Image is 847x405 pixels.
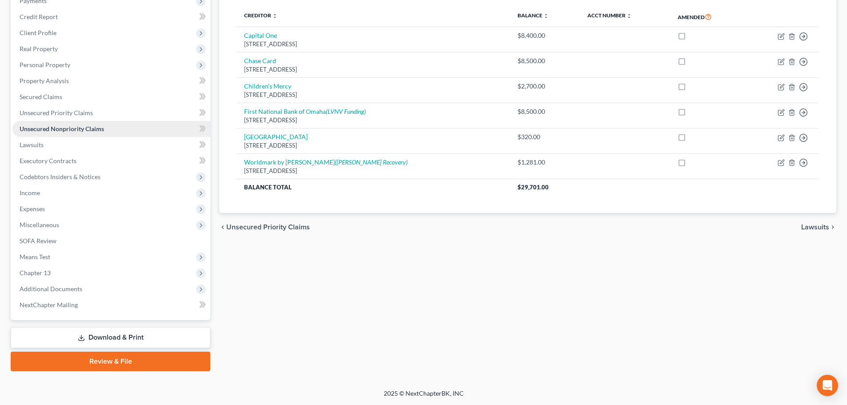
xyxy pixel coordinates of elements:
a: First National Bank of Omaha(LVNV Funding) [244,108,366,115]
i: (LVNV Funding) [326,108,366,115]
span: NextChapter Mailing [20,301,78,309]
div: [STREET_ADDRESS] [244,167,503,175]
i: chevron_right [829,224,836,231]
a: Secured Claims [12,89,210,105]
span: Additional Documents [20,285,82,293]
a: Lawsuits [12,137,210,153]
span: Client Profile [20,29,56,36]
th: Amended [670,7,745,27]
span: Income [20,189,40,196]
span: Codebtors Insiders & Notices [20,173,100,180]
div: [STREET_ADDRESS] [244,40,503,48]
i: ([PERSON_NAME] Recovery) [335,158,408,166]
div: 2025 © NextChapterBK, INC [170,389,677,405]
a: Unsecured Priority Claims [12,105,210,121]
a: Chase Card [244,57,276,64]
span: Credit Report [20,13,58,20]
span: Personal Property [20,61,70,68]
a: Balance unfold_more [518,12,549,19]
a: Acct Number unfold_more [587,12,632,19]
div: [STREET_ADDRESS] [244,65,503,74]
span: Miscellaneous [20,221,59,229]
div: $1,281.00 [518,158,573,167]
span: Real Property [20,45,58,52]
span: Chapter 13 [20,269,51,277]
div: [STREET_ADDRESS] [244,91,503,99]
a: Children's Mercy [244,82,291,90]
a: Executory Contracts [12,153,210,169]
span: SOFA Review [20,237,56,245]
div: $8,500.00 [518,56,573,65]
span: Means Test [20,253,50,261]
i: unfold_more [543,13,549,19]
a: Capital One [244,32,277,39]
span: Lawsuits [20,141,44,148]
span: $29,701.00 [518,184,549,191]
a: Property Analysis [12,73,210,89]
span: Lawsuits [801,224,829,231]
span: Executory Contracts [20,157,76,164]
th: Balance Total [237,179,510,195]
div: Open Intercom Messenger [817,375,838,396]
span: Expenses [20,205,45,213]
div: $320.00 [518,132,573,141]
i: chevron_left [219,224,226,231]
div: $2,700.00 [518,82,573,91]
a: Worldmark by [PERSON_NAME]([PERSON_NAME] Recovery) [244,158,408,166]
span: Unsecured Nonpriority Claims [20,125,104,132]
span: Unsecured Priority Claims [20,109,93,116]
i: unfold_more [272,13,277,19]
a: SOFA Review [12,233,210,249]
span: Unsecured Priority Claims [226,224,310,231]
a: Credit Report [12,9,210,25]
a: NextChapter Mailing [12,297,210,313]
div: $8,400.00 [518,31,573,40]
button: Lawsuits chevron_right [801,224,836,231]
span: Secured Claims [20,93,62,100]
a: [GEOGRAPHIC_DATA] [244,133,308,140]
a: Creditor unfold_more [244,12,277,19]
div: $8,500.00 [518,107,573,116]
span: Property Analysis [20,77,69,84]
a: Review & File [11,352,210,371]
a: Unsecured Nonpriority Claims [12,121,210,137]
div: [STREET_ADDRESS] [244,141,503,150]
i: unfold_more [626,13,632,19]
button: chevron_left Unsecured Priority Claims [219,224,310,231]
a: Download & Print [11,327,210,348]
div: [STREET_ADDRESS] [244,116,503,124]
